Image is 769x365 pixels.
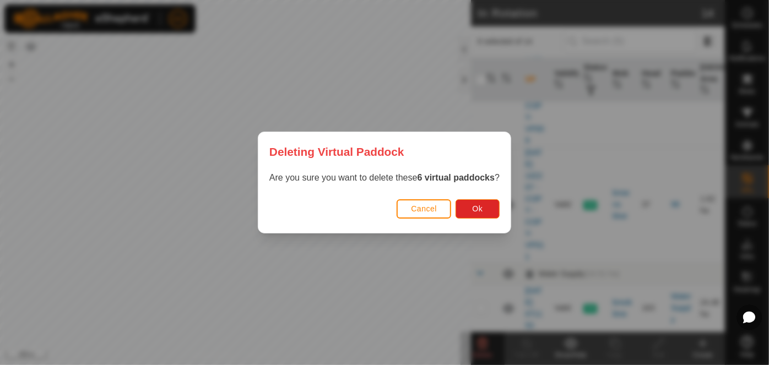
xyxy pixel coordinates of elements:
button: Cancel [397,199,451,219]
strong: 6 virtual paddocks [418,173,495,182]
span: Cancel [411,204,437,213]
span: Ok [473,204,483,213]
button: Ok [456,199,500,219]
span: Are you sure you want to delete these ? [269,173,500,182]
span: Deleting Virtual Paddock [269,143,404,160]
